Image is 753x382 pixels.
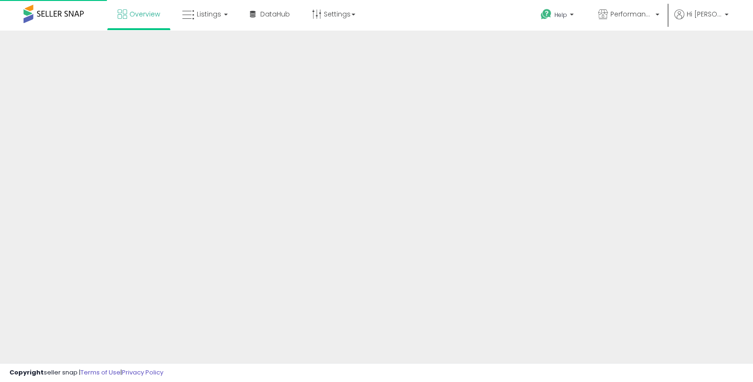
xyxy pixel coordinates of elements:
a: Privacy Policy [122,368,163,377]
span: Hi [PERSON_NAME] [687,9,722,19]
span: Overview [129,9,160,19]
div: seller snap | | [9,368,163,377]
span: Listings [197,9,221,19]
strong: Copyright [9,368,44,377]
span: Performance Central [610,9,653,19]
span: DataHub [260,9,290,19]
a: Help [533,1,583,31]
i: Get Help [540,8,552,20]
a: Hi [PERSON_NAME] [674,9,729,31]
a: Terms of Use [80,368,120,377]
span: Help [554,11,567,19]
